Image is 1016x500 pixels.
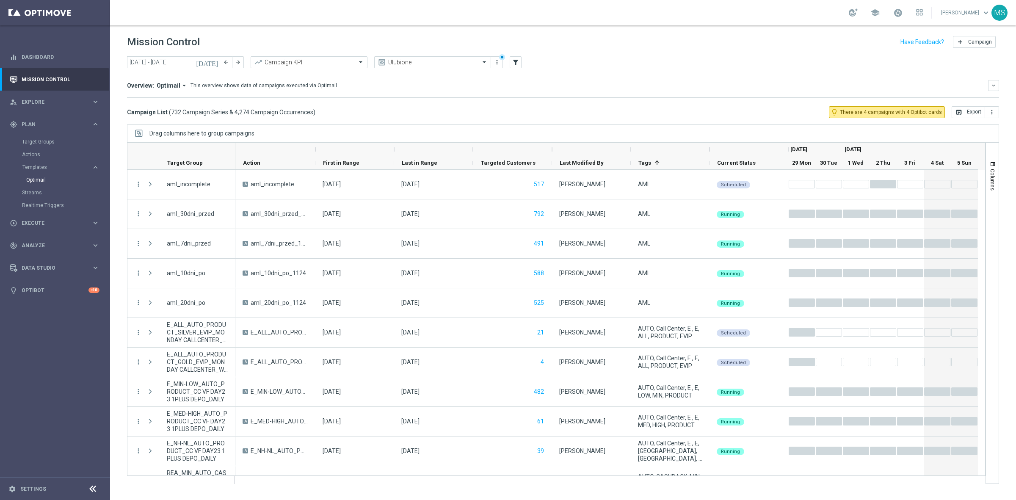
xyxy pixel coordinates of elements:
[988,109,995,116] i: more_vert
[195,56,220,69] button: [DATE]
[251,269,306,277] span: aml_10dni_po_1124
[135,417,142,425] button: more_vert
[135,447,142,455] button: more_vert
[169,108,171,116] span: (
[559,240,605,247] div: Krystian Potoczny
[22,135,109,148] div: Target Groups
[10,287,17,294] i: lightbulb
[135,180,142,188] button: more_vert
[22,161,109,186] div: Templates
[9,242,100,249] button: track_changes Analyze keyboard_arrow_right
[717,160,756,166] span: Current Status
[22,148,109,161] div: Actions
[988,80,999,91] button: keyboard_arrow_down
[717,388,744,396] colored-tag: Running
[8,485,16,493] i: settings
[323,269,341,277] div: 29 Sep 2025, Monday
[845,146,861,152] span: [DATE]
[10,219,17,227] i: play_circle_outline
[171,108,313,116] span: 732 Campaign Series & 4,274 Campaign Occurrences
[721,360,746,365] span: Scheduled
[952,108,999,115] multiple-options-button: Export to CSV
[401,358,420,366] div: 29 Sep 2025, Monday
[10,264,91,272] div: Data Studio
[510,56,522,68] button: filter_alt
[638,325,702,340] span: AUTO, Call Center, E , E, ALL, PRODUCT, EVIP
[533,387,545,397] button: 482
[243,359,248,365] span: A
[127,36,200,48] h1: Mission Control
[721,212,740,217] span: Running
[323,240,341,247] div: 29 Sep 2025, Monday
[167,240,211,247] span: aml_7dni_przed
[251,240,308,247] span: aml_7dni_przed_1124
[953,36,996,48] button: add Campaign
[167,210,214,218] span: aml_30dni_przed
[127,56,220,68] input: Select date range
[638,210,650,218] span: AML
[717,269,744,277] colored-tag: Running
[180,82,188,89] i: arrow_drop_down
[135,329,142,336] button: more_vert
[149,130,254,137] div: Row Groups
[968,39,992,45] span: Campaign
[127,108,315,116] h3: Campaign List
[10,279,99,301] div: Optibot
[10,219,91,227] div: Execute
[848,160,864,166] span: 1 Wed
[717,447,744,455] colored-tag: Running
[243,271,248,276] span: A
[378,58,386,66] i: preview
[243,241,248,246] span: A
[323,160,359,166] span: First in Range
[323,417,341,425] div: 29 Sep 2025, Monday
[721,390,740,395] span: Running
[721,271,740,276] span: Running
[904,160,916,166] span: 3 Fri
[26,174,109,186] div: Optimail
[638,269,650,277] span: AML
[167,321,228,344] span: E_ALL_AUTO_PRODUCT_SILVER_EVIP_MONDAY CALLCENTER_WEEKLY
[9,99,100,105] button: person_search Explore keyboard_arrow_right
[243,389,248,394] span: A
[840,108,942,116] span: There are 4 campaigns with 4 Optibot cards
[22,164,100,171] div: Templates keyboard_arrow_right
[985,106,999,118] button: more_vert
[10,242,17,249] i: track_changes
[167,439,228,462] span: E_NH-NL_AUTO_PRODUCT_CC VF DAY23 1PLUS DEPO_DAILY
[721,182,746,188] span: Scheduled
[931,160,944,166] span: 4 Sat
[831,108,838,116] i: lightbulb_outline
[957,39,964,45] i: add
[157,82,180,89] span: Optimail
[401,269,420,277] div: 05 Oct 2025, Sunday
[22,221,91,226] span: Execute
[638,414,702,429] span: AUTO, Call Center, E , E, MED, HIGH, PRODUCT
[533,238,545,249] button: 491
[9,76,100,83] button: Mission Control
[512,58,519,66] i: filter_alt
[900,39,944,45] input: Have Feedback?
[223,59,229,65] i: arrow_back
[243,419,248,424] span: A
[243,211,248,216] span: A
[235,59,241,65] i: arrow_forward
[149,130,254,137] span: Drag columns here to group campaigns
[536,327,545,338] button: 21
[540,357,545,367] button: 4
[638,299,650,307] span: AML
[9,121,100,128] div: gps_fixed Plan keyboard_arrow_right
[135,388,142,395] i: more_vert
[22,138,88,145] a: Target Groups
[9,265,100,271] div: Data Studio keyboard_arrow_right
[401,240,420,247] div: 05 Oct 2025, Sunday
[10,68,99,91] div: Mission Control
[167,160,203,166] span: Target Group
[638,439,702,462] span: AUTO, Call Center, E , E, NH, NL, PRODUCT
[135,210,142,218] button: more_vert
[559,417,605,425] div: Andzelika Binek
[91,219,99,227] i: keyboard_arrow_right
[790,146,807,152] span: [DATE]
